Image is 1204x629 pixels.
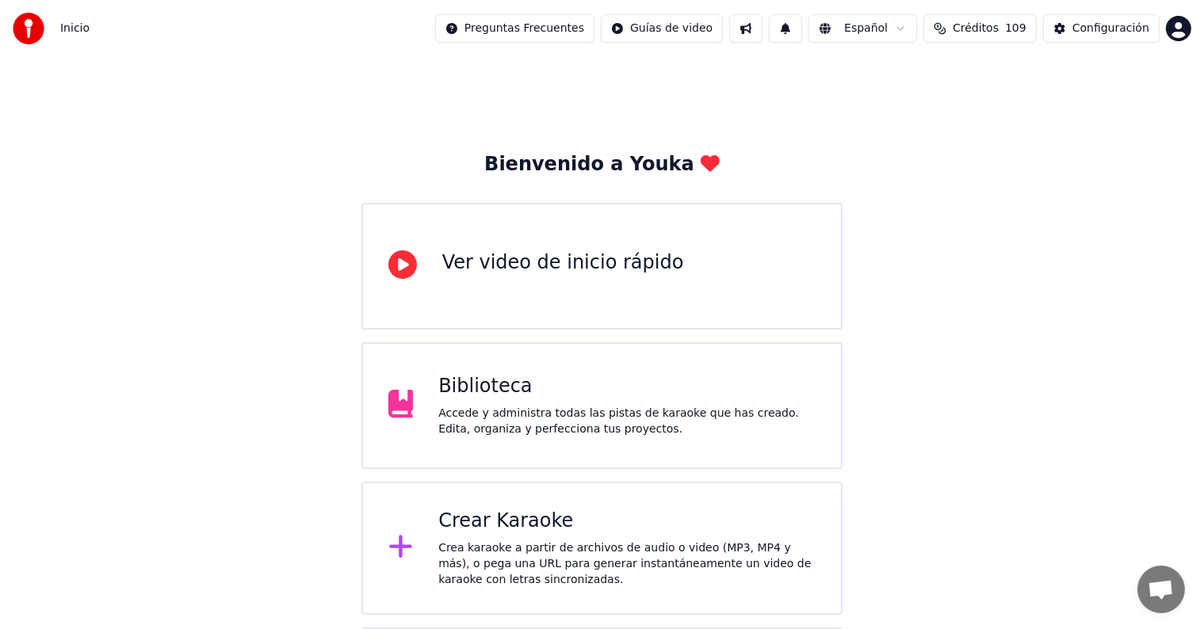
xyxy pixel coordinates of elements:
[60,21,90,36] span: Inicio
[438,406,816,437] div: Accede y administra todas las pistas de karaoke que has creado. Edita, organiza y perfecciona tus...
[1005,21,1026,36] span: 109
[438,509,816,534] div: Crear Karaoke
[435,14,594,43] button: Preguntas Frecuentes
[601,14,723,43] button: Guías de video
[1043,14,1160,43] button: Configuración
[484,152,720,177] div: Bienvenido a Youka
[953,21,999,36] span: Créditos
[442,250,684,276] div: Ver video de inicio rápido
[13,13,44,44] img: youka
[438,374,816,399] div: Biblioteca
[1137,566,1185,613] div: Chat abierto
[1072,21,1149,36] div: Configuración
[438,540,816,588] div: Crea karaoke a partir de archivos de audio o video (MP3, MP4 y más), o pega una URL para generar ...
[60,21,90,36] nav: breadcrumb
[923,14,1037,43] button: Créditos109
